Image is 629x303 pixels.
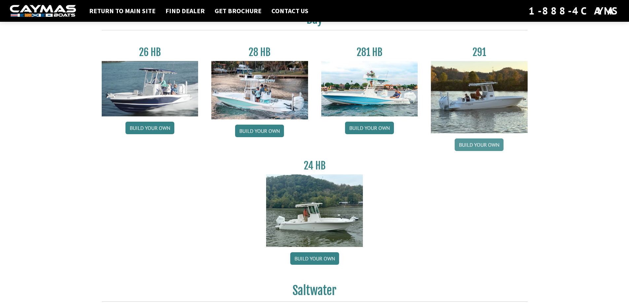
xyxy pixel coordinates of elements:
a: Build your own [235,125,284,137]
img: 28-hb-twin.jpg [321,61,418,116]
img: 291_Thumbnail.jpg [431,61,528,133]
a: Build your own [455,138,504,151]
img: 24_HB_thumbnail.jpg [266,174,363,247]
h3: 26 HB [102,46,198,58]
div: 1-888-4CAYMAS [529,4,619,18]
a: Build your own [125,122,174,134]
h3: 291 [431,46,528,58]
a: Build your own [345,122,394,134]
h2: Saltwater [102,283,528,302]
h3: 24 HB [266,160,363,172]
img: white-logo-c9c8dbefe5ff5ceceb0f0178aa75bf4bb51f6bca0971e226c86eb53dfe498488.png [10,5,76,17]
h3: 281 HB [321,46,418,58]
img: 26_new_photo_resized.jpg [102,61,198,116]
img: 28_hb_thumbnail_for_caymas_connect.jpg [211,61,308,119]
a: Find Dealer [162,7,208,15]
a: Contact Us [268,7,312,15]
a: Return to main site [86,7,159,15]
a: Build your own [290,252,339,265]
h3: 28 HB [211,46,308,58]
a: Get Brochure [211,7,265,15]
